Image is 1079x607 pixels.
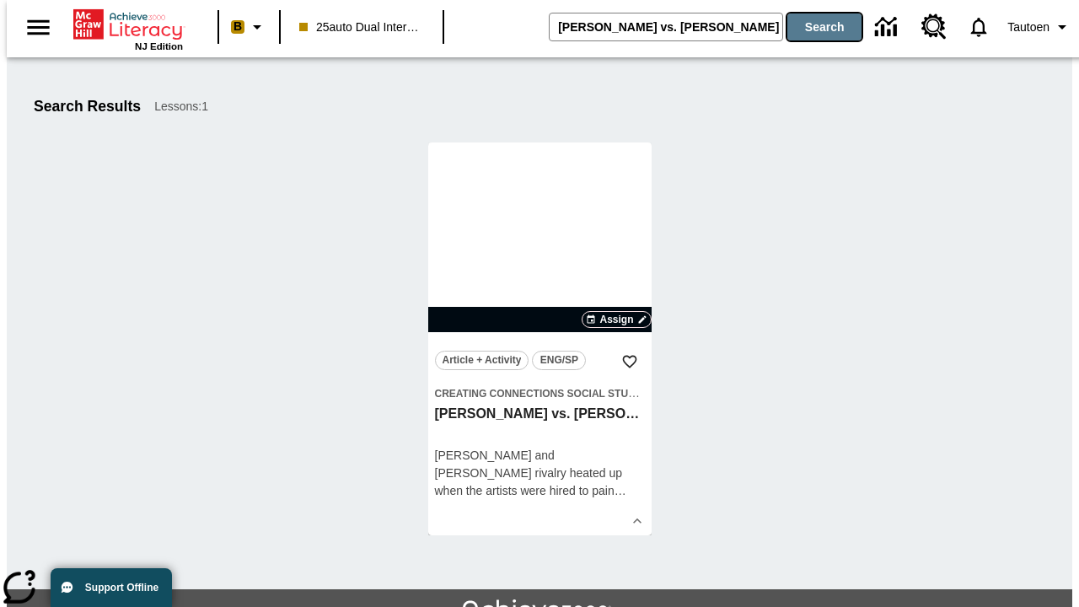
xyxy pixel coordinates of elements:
[615,346,645,377] button: Add to Favorites
[435,384,645,402] span: Topic: Creating Connections Social Studies/World History II
[540,352,578,369] span: ENG/SP
[51,568,172,607] button: Support Offline
[435,388,652,400] span: Creating Connections Social Studies
[1007,19,1049,36] span: Tautoen
[443,352,522,369] span: Article + Activity
[85,582,158,594] span: Support Offline
[1001,12,1079,42] button: Profile/Settings
[13,3,63,52] button: Open side menu
[865,4,911,51] a: Data Center
[957,5,1001,49] a: Notifications
[73,8,183,41] a: Home
[224,12,274,42] button: Boost Class color is peach. Change class color
[428,142,652,535] div: lesson details
[34,98,141,115] h1: Search Results
[625,508,650,534] button: Show Details
[154,98,208,115] span: Lessons : 1
[787,13,862,40] button: Search
[299,19,424,36] span: 25auto Dual International
[599,312,633,327] span: Assign
[234,16,242,37] span: B
[550,13,782,40] input: search field
[435,406,645,423] h3: Michelangelo vs. Leonardo
[135,41,183,51] span: NJ Edition
[435,351,529,370] button: Article + Activity
[435,447,645,500] div: [PERSON_NAME] and [PERSON_NAME] rivalry heated up when the artists were hired to pai
[582,311,651,328] button: Assign Choose Dates
[73,6,183,51] div: Home
[532,351,586,370] button: ENG/SP
[615,484,626,497] span: …
[911,4,957,50] a: Resource Center, Will open in new tab
[608,484,615,497] span: n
